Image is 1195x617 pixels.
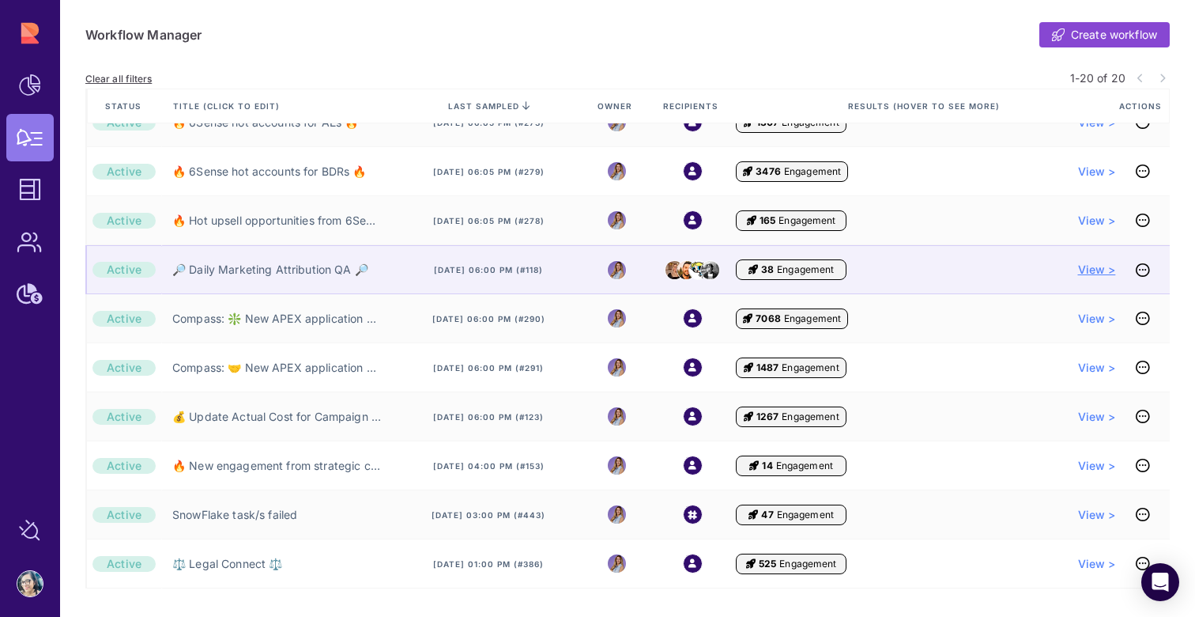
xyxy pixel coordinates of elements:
[1078,311,1116,327] a: View >
[92,262,156,278] div: Active
[746,558,756,570] i: Engagement
[432,509,545,520] span: [DATE] 03:00 pm (#443)
[433,362,544,373] span: [DATE] 06:00 pm (#291)
[744,361,753,374] i: Engagement
[782,361,839,374] span: Engagement
[784,165,841,178] span: Engagement
[1119,100,1165,112] span: Actions
[448,101,519,111] span: last sampled
[608,555,626,573] img: 8988563339665_5a12f1d3e1fcf310ea11_32.png
[1078,360,1116,376] a: View >
[172,164,366,180] a: 🔥 6Sense hot accounts for BDRs 🔥
[1071,27,1157,43] span: Create workflow
[92,164,156,180] div: Active
[1078,458,1116,474] a: View >
[433,215,545,226] span: [DATE] 06:05 pm (#278)
[743,165,752,178] i: Engagement
[608,211,626,229] img: 8988563339665_5a12f1d3e1fcf310ea11_32.png
[432,313,545,324] span: [DATE] 06:00 pm (#290)
[1078,507,1116,523] a: View >
[172,262,368,278] a: 🔎 Daily Marketing Attribution QA 🔎
[756,312,781,325] span: 7068
[748,509,758,521] i: Engagement
[597,100,635,112] span: Owner
[756,165,781,178] span: 3476
[92,556,156,572] div: Active
[92,409,156,425] div: Active
[433,411,544,422] span: [DATE] 06:00 pm (#123)
[172,360,381,376] a: Compass: 🤝 New APEX application pending your approval 🤝
[777,263,834,276] span: Engagement
[172,213,381,229] a: 🔥 Hot upsell opportunities from 6Sense 🔥
[608,407,626,426] img: 8988563339665_5a12f1d3e1fcf310ea11_32.png
[92,458,156,474] div: Active
[92,311,156,327] div: Active
[779,558,836,570] span: Engagement
[749,460,759,472] i: Engagement
[1078,164,1116,180] a: View >
[756,361,779,374] span: 1487
[776,460,833,472] span: Engagement
[777,509,834,521] span: Engagement
[762,460,772,472] span: 14
[172,458,381,474] a: 🔥 New engagement from strategic customer 🔥 (AE)
[665,261,684,279] img: 8617822483060_b1d495cfb9c62cc640a7_32.jpg
[608,261,626,279] img: 8988563339665_5a12f1d3e1fcf310ea11_32.png
[1070,70,1125,86] span: 1-20 of 20
[1078,409,1116,425] a: View >
[782,411,839,423] span: Engagement
[744,411,753,423] i: Engagement
[701,261,719,279] img: 9614061871349_996ac00aac5eea097cc1_32.jpg
[778,214,835,227] span: Engagement
[756,411,779,423] span: 1267
[848,100,1003,112] span: Results (Hover to see more)
[172,311,381,327] a: Compass: ❇️ New APEX application submitted! ❇️
[92,507,156,523] div: Active
[433,460,545,471] span: [DATE] 04:00 pm (#153)
[748,263,758,276] i: Engagement
[105,100,145,112] span: Status
[172,556,282,572] a: ⚖️ Legal Connect ⚖️
[172,507,297,523] a: SnowFlake task/s failed
[17,571,43,596] img: account-photo
[784,312,841,325] span: Engagement
[608,162,626,180] img: 8988563339665_5a12f1d3e1fcf310ea11_32.png
[92,213,156,229] div: Active
[743,312,752,325] i: Engagement
[761,509,773,521] span: 47
[433,166,545,177] span: [DATE] 06:05 pm (#279)
[172,409,381,425] a: 💰 Update Actual Cost for Campaign 💰
[608,309,626,327] img: 8988563339665_5a12f1d3e1fcf310ea11_32.png
[608,456,626,475] img: 8988563339665_5a12f1d3e1fcf310ea11_32.png
[1141,563,1179,601] div: Open Intercom Messenger
[1078,262,1116,278] a: View >
[1078,213,1116,229] a: View >
[85,27,202,43] h1: Workflow Manager
[173,100,283,112] span: Title (click to edit)
[760,214,775,227] span: 165
[434,264,543,275] span: [DATE] 06:00 pm (#118)
[759,558,776,570] span: 525
[761,263,774,276] span: 38
[1078,556,1116,572] a: View >
[608,505,626,524] img: 8988563339665_5a12f1d3e1fcf310ea11_32.png
[608,358,626,377] img: 8988563339665_5a12f1d3e1fcf310ea11_32.png
[663,100,722,112] span: Recipients
[689,261,707,279] img: 303142360724_ab06adae0341f31730ac_32.png
[433,558,544,570] span: [DATE] 01:00 pm (#386)
[747,214,756,227] i: Engagement
[677,261,696,279] img: 6833612264832_692eeafab62996260d26_32.png
[92,360,156,376] div: Active
[85,73,152,85] span: Clear all filters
